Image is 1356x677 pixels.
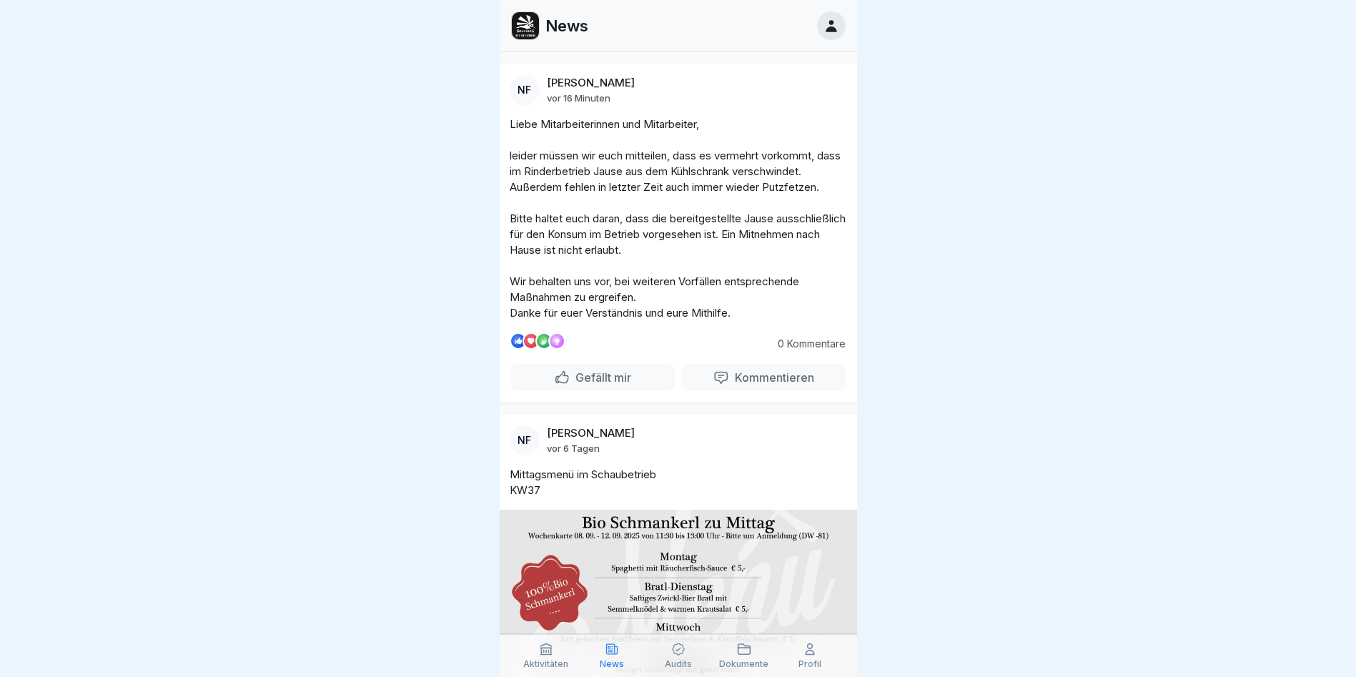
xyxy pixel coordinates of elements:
[547,92,610,104] p: vor 16 Minuten
[665,659,692,669] p: Audits
[767,338,846,350] p: 0 Kommentare
[545,16,588,35] p: News
[547,427,635,440] p: [PERSON_NAME]
[719,659,768,669] p: Dokumente
[510,467,847,498] p: Mittagsmenü im Schaubetrieb KW37
[570,370,631,385] p: Gefällt mir
[510,117,847,321] p: Liebe Mitarbeiterinnen und Mitarbeiter, leider müssen wir euch mitteilen, dass es vermehrt vorkom...
[512,12,539,39] img: zazc8asra4ka39jdtci05bj8.png
[510,75,540,105] div: NF
[547,443,600,454] p: vor 6 Tagen
[798,659,821,669] p: Profil
[547,76,635,89] p: [PERSON_NAME]
[600,659,624,669] p: News
[523,659,568,669] p: Aktivitäten
[510,425,540,455] div: NF
[729,370,814,385] p: Kommentieren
